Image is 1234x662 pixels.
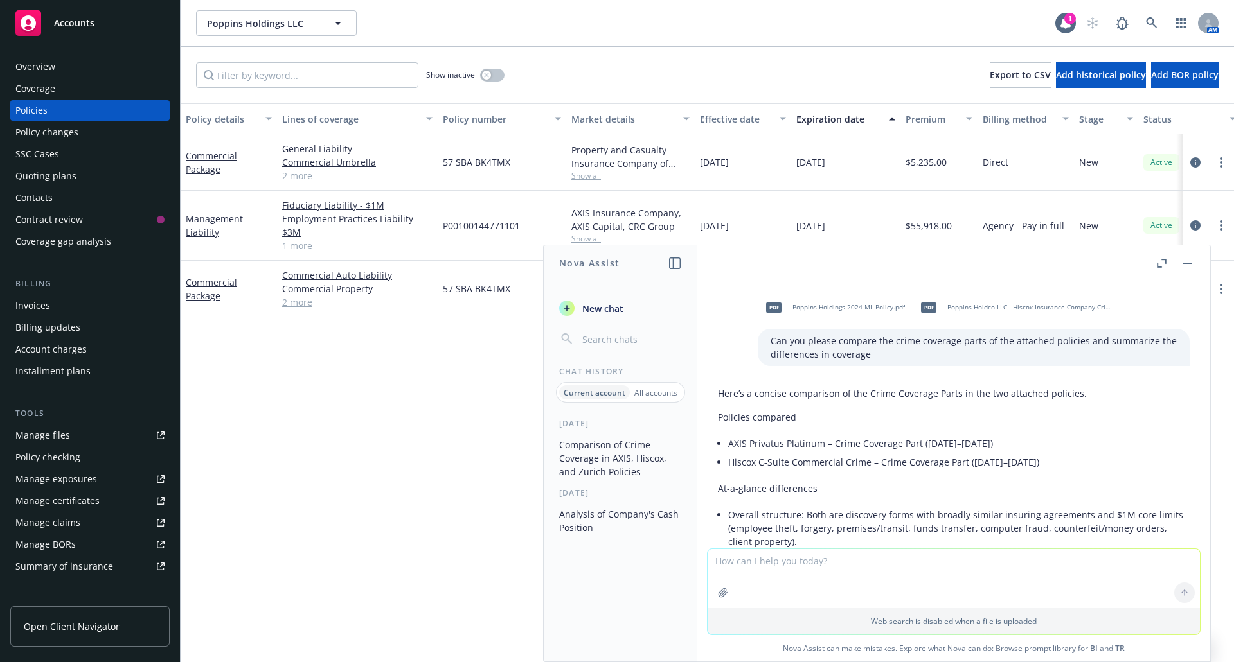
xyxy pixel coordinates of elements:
a: TR [1115,643,1125,654]
span: Nova Assist can make mistakes. Explore what Nova can do: Browse prompt library for and [702,635,1205,661]
input: Filter by keyword... [196,62,418,88]
span: Poppins Holdings 2024 ML Policy.pdf [792,303,905,311]
div: SSC Cases [15,144,59,164]
a: Manage exposures [10,469,170,489]
span: $5,235.00 [906,155,947,169]
a: more [1213,218,1229,233]
div: Manage files [15,425,70,446]
a: Policy changes [10,122,170,143]
div: Manage claims [15,512,80,533]
button: Stage [1074,103,1138,134]
button: Export to CSV [990,62,1051,88]
a: Start snowing [1080,10,1105,36]
div: Billing method [983,112,1055,126]
div: Expiration date [796,112,881,126]
a: Employment Practices Liability - $3M [282,212,433,239]
p: Current account [564,387,625,398]
div: Overview [15,57,55,77]
div: Status [1143,112,1222,126]
span: [DATE] [796,155,825,169]
span: New chat [580,302,623,315]
a: Fiduciary Liability - $1M [282,198,433,212]
a: Overview [10,57,170,77]
a: Quoting plans [10,166,170,186]
a: Manage BORs [10,534,170,555]
div: Account charges [15,339,87,360]
div: Chat History [544,366,697,377]
div: Policies [15,100,48,121]
div: Lines of coverage [282,112,418,126]
a: Management Liability [186,213,243,238]
div: Property and Casualty Insurance Company of [GEOGRAPHIC_DATA], Hartford Insurance Group [571,143,690,170]
button: Expiration date [791,103,900,134]
button: Premium [900,103,978,134]
a: more [1213,155,1229,170]
div: Market details [571,112,675,126]
div: AXIS Insurance Company, AXIS Capital, CRC Group [571,206,690,233]
a: more [1213,281,1229,297]
li: Hiscox C‑Suite Commercial Crime – Crime Coverage Part ([DATE]–[DATE]) [728,453,1190,471]
a: Contract review [10,209,170,230]
div: Installment plans [15,361,91,381]
a: Manage files [10,425,170,446]
span: Active [1149,157,1174,168]
button: Poppins Holdings LLC [196,10,357,36]
div: Coverage [15,78,55,99]
div: Billing updates [15,317,80,338]
a: Summary of insurance [10,556,170,577]
button: Add historical policy [1056,62,1146,88]
a: Coverage [10,78,170,99]
a: General Liability [282,142,433,155]
div: Stage [1079,112,1119,126]
div: Manage BORs [15,534,76,555]
span: [DATE] [700,219,729,232]
a: Coverage gap analysis [10,231,170,252]
span: New [1079,155,1098,169]
a: Commercial Auto Liability [282,268,433,282]
button: Add BOR policy [1151,62,1219,88]
div: pdfPoppins Holdco LLC - Hiscox Insurance Company Crime Bond Policy 2025.pdf [913,292,1118,324]
span: Agency - Pay in full [983,219,1064,232]
div: Tools [10,407,170,420]
a: Policies [10,100,170,121]
a: Commercial Umbrella [282,155,433,169]
div: Policy changes [15,122,78,143]
div: Policy number [443,112,547,126]
button: Effective date [695,103,791,134]
span: [DATE] [796,219,825,232]
button: Policy details [181,103,277,134]
div: Invoices [15,295,50,316]
button: Market details [566,103,695,134]
a: BI [1090,643,1098,654]
p: Policies compared [718,410,1190,424]
span: Poppins Holdings LLC [207,17,318,30]
span: Open Client Navigator [24,620,120,633]
a: 1 more [282,239,433,252]
span: Poppins Holdco LLC - Hiscox Insurance Company Crime Bond Policy 2025.pdf [947,303,1116,311]
button: Analysis of Company's Cash Position [554,503,687,538]
span: Show all [571,233,690,244]
div: Premium [906,112,958,126]
span: 57 SBA BK4TMX [443,155,510,169]
a: Installment plans [10,361,170,381]
div: pdfPoppins Holdings 2024 ML Policy.pdf [758,292,908,324]
span: Show inactive [426,69,475,80]
span: Accounts [54,18,94,28]
li: AXIS Privatus Platinum – Crime Coverage Part ([DATE]–[DATE]) [728,434,1190,453]
p: Web search is disabled when a file is uploaded [715,616,1192,627]
a: Manage claims [10,512,170,533]
a: Accounts [10,5,170,41]
button: Comparison of Crime Coverage in AXIS, Hiscox, and Zurich Policies [554,434,687,482]
a: Switch app [1168,10,1194,36]
div: Contract review [15,209,83,230]
div: [DATE] [544,418,697,429]
a: circleInformation [1188,218,1203,233]
a: Commercial Property [282,282,433,295]
button: Policy number [438,103,566,134]
span: P00100144771101 [443,219,520,232]
div: Billing [10,277,170,290]
a: Billing updates [10,317,170,338]
span: pdf [921,302,936,312]
a: Commercial Package [186,276,237,302]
